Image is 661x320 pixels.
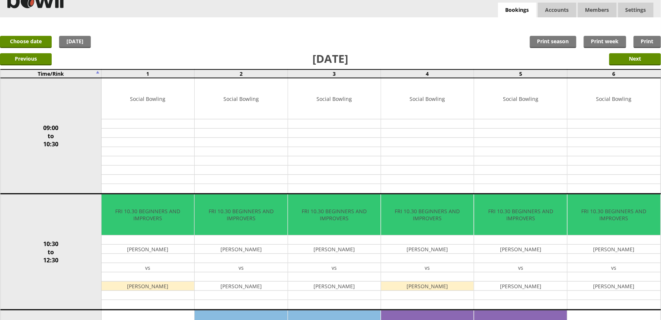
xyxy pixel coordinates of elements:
td: [PERSON_NAME] [195,282,287,291]
td: vs [474,263,567,272]
td: [PERSON_NAME] [474,245,567,254]
td: vs [102,263,194,272]
input: Next [609,53,661,65]
td: [PERSON_NAME] [288,245,381,254]
td: FRI 10.30 BEGINNERS AND IMPROVERS [195,194,287,235]
td: FRI 10.30 BEGINNERS AND IMPROVERS [474,194,567,235]
a: [DATE] [59,36,91,48]
td: Time/Rink [0,69,101,78]
td: FRI 10.30 BEGINNERS AND IMPROVERS [102,194,194,235]
td: 3 [288,69,381,78]
td: Social Bowling [288,78,381,119]
td: [PERSON_NAME] [568,282,661,291]
td: 09:00 to 10:30 [0,78,101,194]
td: 1 [101,69,194,78]
td: [PERSON_NAME] [288,282,381,291]
td: 4 [381,69,474,78]
td: [PERSON_NAME] [381,282,474,291]
a: Print [634,36,661,48]
td: vs [568,263,661,272]
span: Accounts [538,3,576,17]
td: 6 [567,69,661,78]
td: Social Bowling [381,78,474,119]
td: Social Bowling [195,78,287,119]
span: Members [578,3,617,17]
td: [PERSON_NAME] [474,282,567,291]
a: Bookings [498,3,537,18]
td: Social Bowling [102,78,194,119]
td: [PERSON_NAME] [381,245,474,254]
a: Print season [530,36,576,48]
td: Social Bowling [568,78,661,119]
span: Settings [618,3,654,17]
td: [PERSON_NAME] [102,282,194,291]
td: vs [288,263,381,272]
td: vs [195,263,287,272]
td: [PERSON_NAME] [195,245,287,254]
td: Social Bowling [474,78,567,119]
td: 10:30 to 12:30 [0,194,101,310]
td: vs [381,263,474,272]
a: Print week [584,36,626,48]
td: [PERSON_NAME] [568,245,661,254]
td: FRI 10.30 BEGINNERS AND IMPROVERS [568,194,661,235]
td: [PERSON_NAME] [102,245,194,254]
td: FRI 10.30 BEGINNERS AND IMPROVERS [381,194,474,235]
td: 2 [195,69,288,78]
td: 5 [474,69,567,78]
td: FRI 10.30 BEGINNERS AND IMPROVERS [288,194,381,235]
